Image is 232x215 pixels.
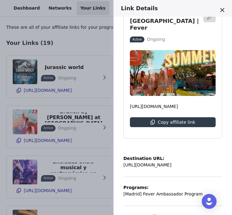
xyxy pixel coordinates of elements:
[123,184,203,191] p: Programs:
[121,5,217,12] h3: Link Details
[202,194,217,209] div: Open Intercom Messenger
[123,155,172,162] p: Destination URL:
[130,103,216,110] p: [URL][DOMAIN_NAME]
[123,162,172,168] p: [URL][DOMAIN_NAME]
[130,50,216,96] img: Entradas para Rita's Summer Edition en Madrid | Fever
[123,191,203,197] p: [Madrid] Fever Ambassador Program
[132,37,142,42] p: Active
[217,5,227,15] button: Close
[158,120,195,125] p: Copy affiliate link
[130,117,216,127] button: Copy affiliate link
[147,36,165,43] p: Ongoing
